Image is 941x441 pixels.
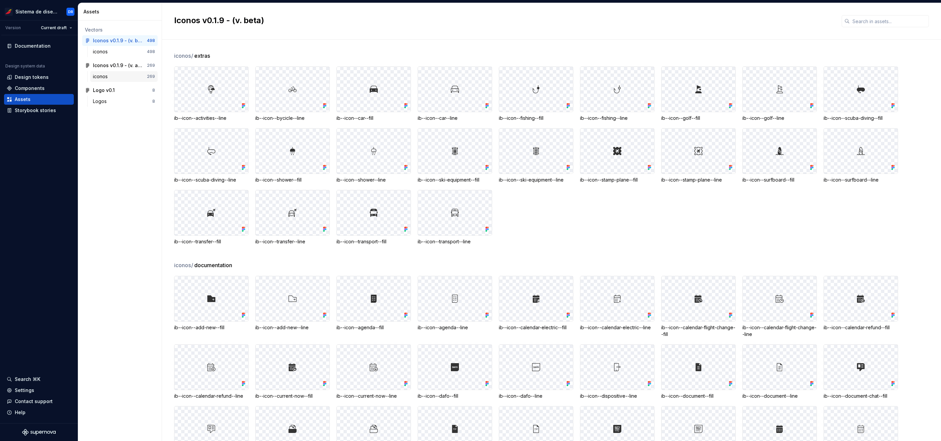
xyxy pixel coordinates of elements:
div: Sistema de diseño Iberia [15,8,58,15]
a: Components [4,83,74,94]
div: ib--icon--transfer--fill [174,238,249,245]
input: Search in assets... [850,15,929,27]
div: Assets [15,96,31,103]
div: ib--icon--calendar-electric--line [580,324,655,331]
div: ib--icon--add-new--line [255,324,330,331]
span: / [191,52,193,59]
div: ib--icon--bycicle--line [255,115,330,121]
div: ib--icon--dispositive--line [580,393,655,399]
div: Components [15,85,45,92]
a: iconos498 [90,46,158,57]
div: 269 [147,74,155,79]
div: ib--icon--ski-equipment--line [499,177,573,183]
span: extras [194,52,210,60]
button: Help [4,407,74,418]
div: ib--icon--calendar-electric--fill [499,324,573,331]
div: Help [15,409,25,416]
a: Logos8 [90,96,158,107]
button: Sistema de diseño IberiaDR [1,4,76,19]
div: 498 [147,38,155,43]
div: ib--icon--fishing--line [580,115,655,121]
div: ib--icon--dafo--line [499,393,573,399]
div: ib--icon--stamp-plane--line [661,177,736,183]
div: ib--icon--calendar-refund--fill [824,324,898,331]
div: ib--icon--activities--line [174,115,249,121]
div: ib--icon--shower--line [336,177,411,183]
div: ib--icon--dafo--fill [418,393,492,399]
h2: Iconos v0.1.9 - (v. beta) [174,15,834,26]
div: ib--icon--scuba-diving--fill [824,115,898,121]
div: iconos [93,73,110,80]
div: ib--icon--fishing--fill [499,115,573,121]
button: Search ⌘K [4,374,74,385]
div: DR [68,9,73,14]
div: ib--icon--surfboard--fill [742,177,817,183]
a: Iconos v0.1.9 - (v. actual)269 [82,60,158,71]
div: ib--icon--calendar-flight-change--line [742,324,817,338]
div: ib--icon--add-new--fill [174,324,249,331]
svg: Supernova Logo [22,429,56,436]
div: Iconos v0.1.9 - (v. actual) [93,62,143,69]
div: 269 [147,63,155,68]
span: iconos [174,261,194,269]
div: iconos [93,48,110,55]
div: Design system data [5,63,45,69]
div: ib--icon--transport--line [418,238,492,245]
div: Logos [93,98,109,105]
div: ib--icon--transport--fill [336,238,411,245]
a: Design tokens [4,72,74,83]
div: 498 [147,49,155,54]
div: ib--icon--current-now--line [336,393,411,399]
div: ib--icon--ski-equipment--fill [418,177,492,183]
div: ib--icon--calendar-flight-change--fill [661,324,736,338]
div: ib--icon--calendar-refund--line [174,393,249,399]
div: ib--icon--car--fill [336,115,411,121]
div: ib--icon--document-chat--fill [824,393,898,399]
a: Storybook stories [4,105,74,116]
div: ib--icon--stamp-plane--fill [580,177,655,183]
div: Settings [15,387,34,394]
span: Current draft [41,25,67,31]
div: ib--icon--shower--fill [255,177,330,183]
div: ib--icon--transfer--line [255,238,330,245]
div: ib--icon--document--line [742,393,817,399]
div: Assets [84,8,159,15]
button: Contact support [4,396,74,407]
div: ib--icon--agenda--fill [336,324,411,331]
div: Contact support [15,398,53,405]
span: iconos [174,52,194,60]
div: 8 [152,99,155,104]
img: 55604660-494d-44a9-beb2-692398e9940a.png [5,8,13,16]
div: Logo v0.1 [93,87,115,94]
div: ib--icon--surfboard--line [824,177,898,183]
div: ib--icon--car--line [418,115,492,121]
div: Iconos v0.1.9 - (v. beta) [93,37,143,44]
div: Version [5,25,21,31]
span: documentation [194,261,232,269]
div: ib--icon--golf--fill [661,115,736,121]
div: Search ⌘K [15,376,40,383]
div: Storybook stories [15,107,56,114]
a: iconos269 [90,71,158,82]
a: Logo v0.18 [82,85,158,96]
div: ib--icon--agenda--line [418,324,492,331]
span: / [191,262,193,268]
a: Assets [4,94,74,105]
button: Current draft [38,23,75,33]
a: Settings [4,385,74,396]
div: ib--icon--document--fill [661,393,736,399]
div: Design tokens [15,74,49,81]
a: Documentation [4,41,74,51]
div: Documentation [15,43,51,49]
a: Iconos v0.1.9 - (v. beta)498 [82,35,158,46]
div: Vectors [85,27,155,33]
div: 8 [152,88,155,93]
div: ib--icon--golf--line [742,115,817,121]
div: ib--icon--scuba-diving--line [174,177,249,183]
div: ib--icon--current-now--fill [255,393,330,399]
